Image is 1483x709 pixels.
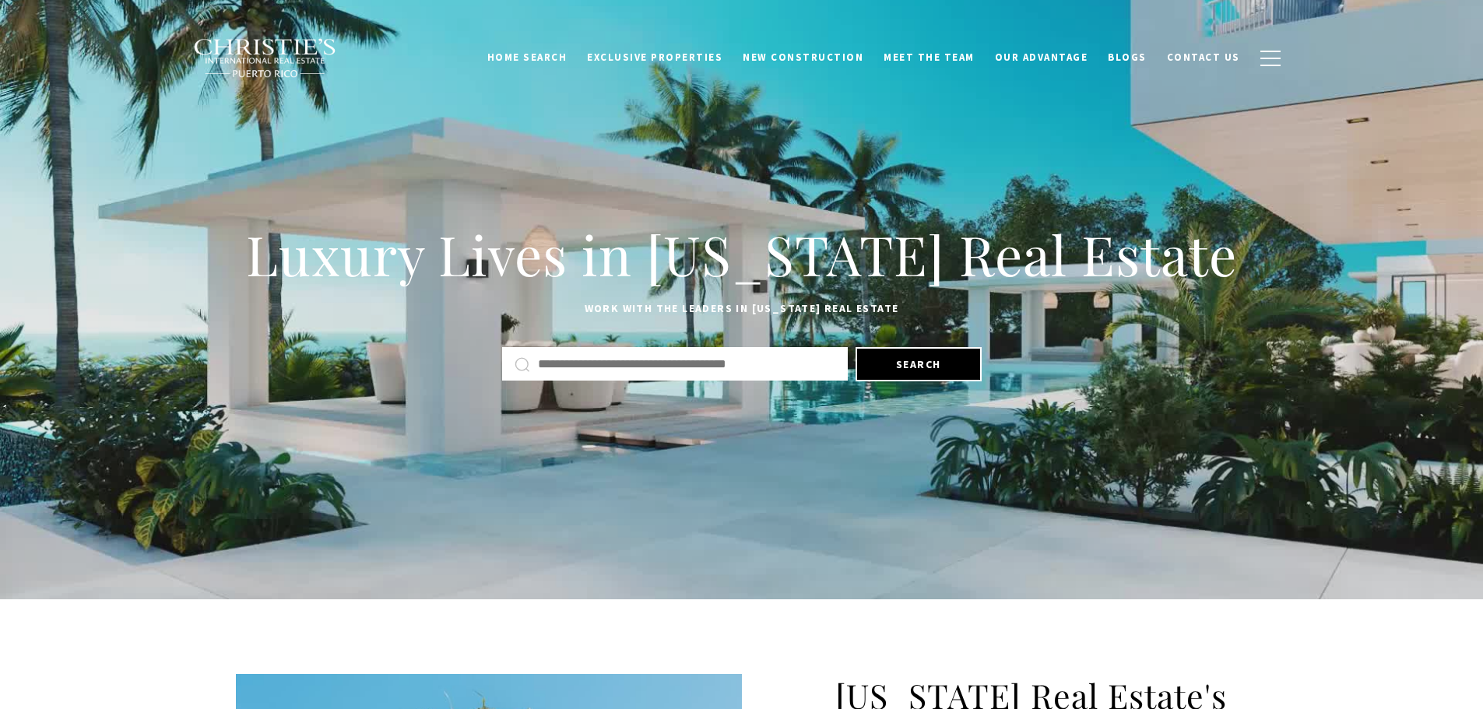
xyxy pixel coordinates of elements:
p: Work with the leaders in [US_STATE] Real Estate [236,300,1248,318]
span: Our Advantage [995,51,1088,64]
a: Exclusive Properties [577,43,733,72]
span: Exclusive Properties [587,51,722,64]
span: Contact Us [1167,51,1240,64]
h1: Luxury Lives in [US_STATE] Real Estate [236,220,1248,289]
span: New Construction [743,51,863,64]
a: New Construction [733,43,873,72]
a: Meet the Team [873,43,985,72]
a: Our Advantage [985,43,1098,72]
a: Home Search [477,43,578,72]
a: Blogs [1098,43,1157,72]
span: Blogs [1108,51,1147,64]
img: Christie's International Real Estate black text logo [193,38,338,79]
button: Search [856,347,982,381]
